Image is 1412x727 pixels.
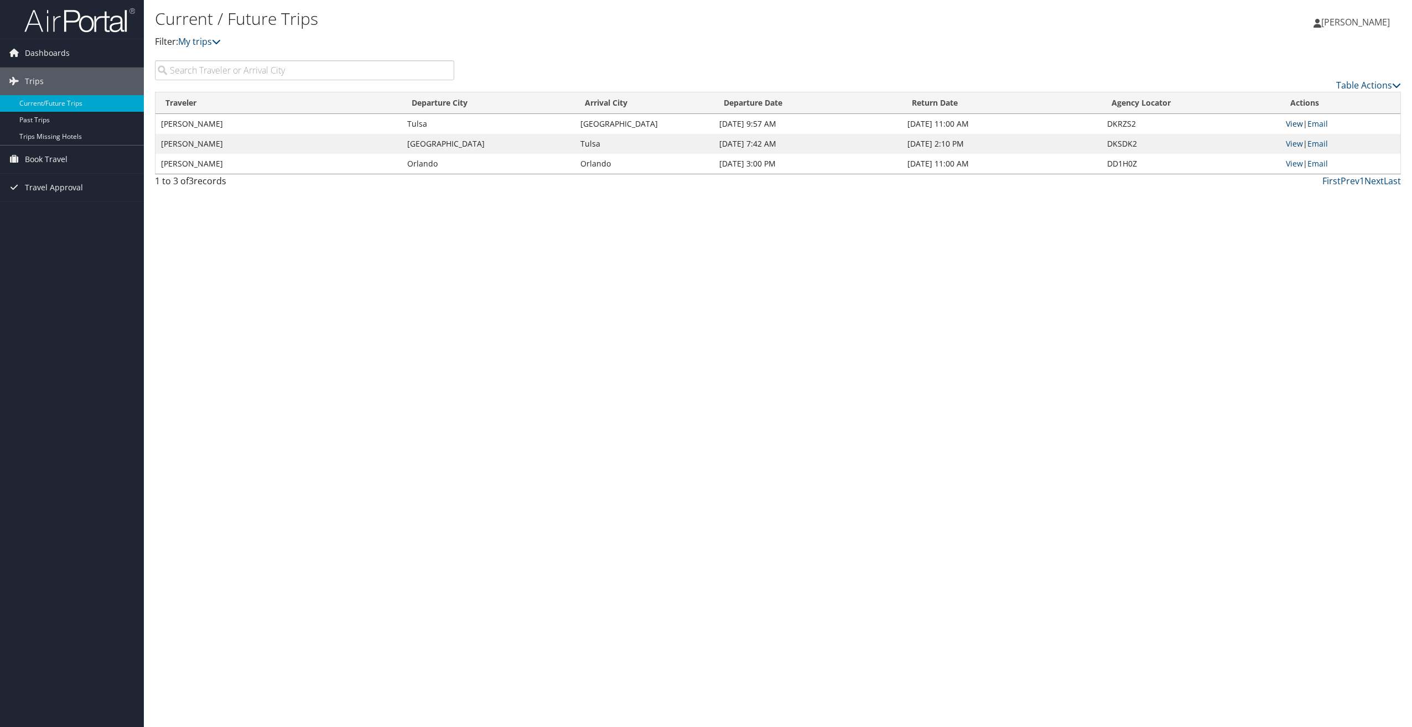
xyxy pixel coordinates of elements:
[1102,92,1281,114] th: Agency Locator: activate to sort column ascending
[24,7,135,33] img: airportal-logo.png
[1307,118,1328,129] a: Email
[1307,158,1328,169] a: Email
[25,174,83,201] span: Travel Approval
[714,114,902,134] td: [DATE] 9:57 AM
[575,154,713,174] td: Orlando
[1314,6,1401,39] a: [PERSON_NAME]
[1280,92,1400,114] th: Actions
[189,175,194,187] span: 3
[714,154,902,174] td: [DATE] 3:00 PM
[155,174,454,193] div: 1 to 3 of records
[402,154,575,174] td: Orlando
[155,114,402,134] td: [PERSON_NAME]
[1286,118,1303,129] a: View
[25,67,44,95] span: Trips
[1102,154,1281,174] td: DD1H0Z
[1102,114,1281,134] td: DKRZS2
[402,134,575,154] td: [GEOGRAPHIC_DATA]
[155,7,985,30] h1: Current / Future Trips
[155,35,985,49] p: Filter:
[155,134,402,154] td: [PERSON_NAME]
[1286,138,1303,149] a: View
[714,92,902,114] th: Departure Date: activate to sort column descending
[155,154,402,174] td: [PERSON_NAME]
[25,39,70,67] span: Dashboards
[902,154,1102,174] td: [DATE] 11:00 AM
[902,92,1102,114] th: Return Date: activate to sort column ascending
[402,114,575,134] td: Tulsa
[1364,175,1384,187] a: Next
[1102,134,1281,154] td: DKSDK2
[1321,16,1390,28] span: [PERSON_NAME]
[1307,138,1328,149] a: Email
[714,134,902,154] td: [DATE] 7:42 AM
[902,114,1102,134] td: [DATE] 11:00 AM
[902,134,1102,154] td: [DATE] 2:10 PM
[155,92,402,114] th: Traveler: activate to sort column ascending
[178,35,221,48] a: My trips
[1322,175,1341,187] a: First
[575,134,713,154] td: Tulsa
[575,114,713,134] td: [GEOGRAPHIC_DATA]
[1341,175,1359,187] a: Prev
[1280,114,1400,134] td: |
[1286,158,1303,169] a: View
[1384,175,1401,187] a: Last
[25,146,68,173] span: Book Travel
[1280,154,1400,174] td: |
[402,92,575,114] th: Departure City: activate to sort column ascending
[155,60,454,80] input: Search Traveler or Arrival City
[575,92,713,114] th: Arrival City: activate to sort column ascending
[1336,79,1401,91] a: Table Actions
[1280,134,1400,154] td: |
[1359,175,1364,187] a: 1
